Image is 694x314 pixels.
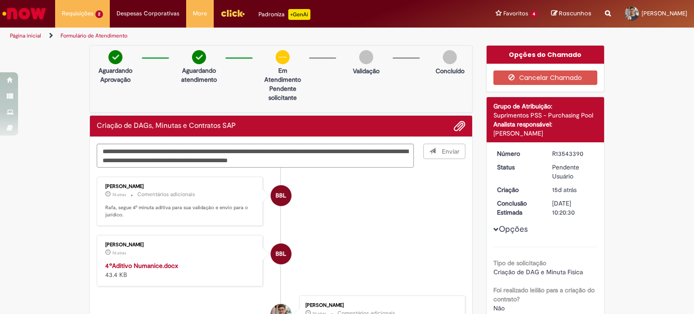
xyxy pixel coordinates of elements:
h2: Criação de DAGs, Minutas e Contratos SAP Histórico de tíquete [97,122,236,130]
a: Rascunhos [551,9,591,18]
div: Breno Betarelli Lopes [271,185,291,206]
img: circle-minus.png [276,50,290,64]
p: Validação [353,66,380,75]
span: Despesas Corporativas [117,9,179,18]
b: Tipo de solicitação [493,259,546,267]
p: Concluído [436,66,464,75]
span: [PERSON_NAME] [642,9,687,17]
span: More [193,9,207,18]
span: 2 [95,10,103,18]
img: check-circle-green.png [192,50,206,64]
button: Cancelar Chamado [493,70,598,85]
div: [PERSON_NAME] [305,303,456,308]
div: Suprimentos PSS - Purchasing Pool [493,111,598,120]
p: Aguardando atendimento [177,66,221,84]
time: 25/09/2025 11:57:48 [112,192,126,197]
button: Adicionar anexos [454,120,465,132]
p: Aguardando Aprovação [94,66,137,84]
img: click_logo_yellow_360x200.png [220,6,245,20]
span: 7d atrás [112,250,126,256]
a: 4ºAditivo Numanice.docx [105,262,178,270]
span: Criação de DAG e Minuta Física [493,268,583,276]
div: [PERSON_NAME] [105,184,256,189]
span: 15d atrás [552,186,577,194]
p: +GenAi [288,9,310,20]
textarea: Digite sua mensagem aqui... [97,144,414,168]
div: Padroniza [258,9,310,20]
p: Em Atendimento [261,66,305,84]
p: Pendente solicitante [261,84,305,102]
dt: Número [490,149,546,158]
a: Formulário de Atendimento [61,32,127,39]
ul: Trilhas de página [7,28,456,44]
dt: Status [490,163,546,172]
span: Requisições [62,9,94,18]
img: check-circle-green.png [108,50,122,64]
div: [PERSON_NAME] [105,242,256,248]
span: 4 [530,10,538,18]
small: Comentários adicionais [137,191,195,198]
time: 17/09/2025 12:10:31 [552,186,577,194]
span: BBL [276,243,286,265]
dt: Criação [490,185,546,194]
span: Rascunhos [559,9,591,18]
a: Página inicial [10,32,41,39]
time: 25/09/2025 11:57:21 [112,250,126,256]
p: Rafa, segue 4º minuta aditiva para sua validação e envio para o jurídico. [105,204,256,218]
div: 17/09/2025 12:10:31 [552,185,594,194]
span: BBL [276,185,286,206]
div: [DATE] 10:20:30 [552,199,594,217]
div: Analista responsável: [493,120,598,129]
div: 43.4 KB [105,261,256,279]
img: img-circle-grey.png [359,50,373,64]
div: Pendente Usuário [552,163,594,181]
div: [PERSON_NAME] [493,129,598,138]
span: Não [493,304,505,312]
div: Breno Betarelli Lopes [271,244,291,264]
img: ServiceNow [1,5,47,23]
b: Foi realizado leilão para a criação do contrato? [493,286,595,303]
div: R13543390 [552,149,594,158]
span: Favoritos [503,9,528,18]
span: 7d atrás [112,192,126,197]
dt: Conclusão Estimada [490,199,546,217]
img: img-circle-grey.png [443,50,457,64]
div: Opções do Chamado [487,46,605,64]
div: Grupo de Atribuição: [493,102,598,111]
